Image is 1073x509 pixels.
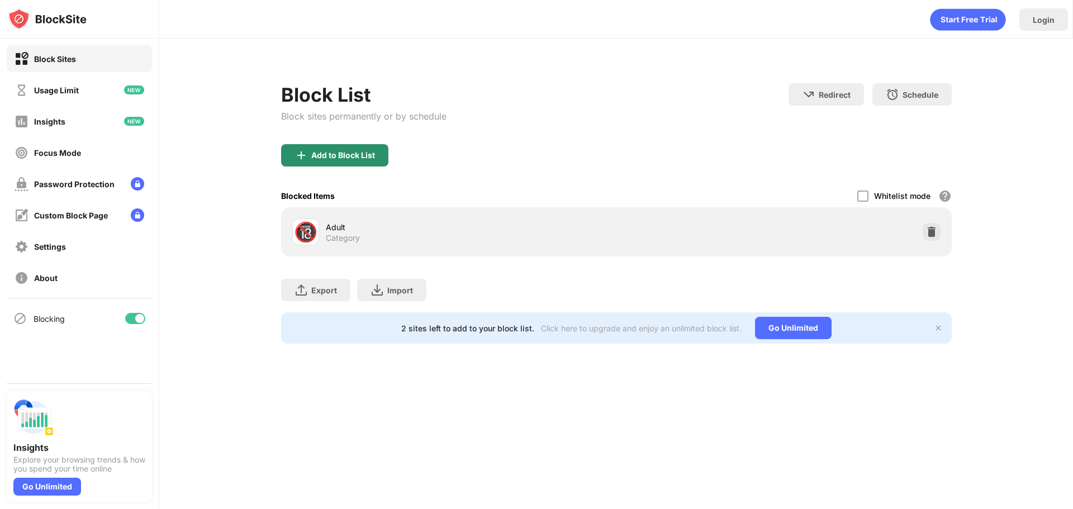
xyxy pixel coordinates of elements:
div: About [34,273,58,283]
div: 🔞 [294,221,317,244]
img: push-insights.svg [13,397,54,437]
div: Blocking [34,314,65,324]
div: Explore your browsing trends & how you spend your time online [13,455,145,473]
div: Blocked Items [281,191,335,201]
img: blocking-icon.svg [13,312,27,325]
div: Custom Block Page [34,211,108,220]
div: Redirect [819,90,851,99]
img: new-icon.svg [124,117,144,126]
div: animation [930,8,1006,31]
div: Whitelist mode [874,191,930,201]
div: Settings [34,242,66,251]
div: Block List [281,83,447,106]
img: password-protection-off.svg [15,177,29,191]
div: Password Protection [34,179,115,189]
div: Focus Mode [34,148,81,158]
div: Insights [13,442,145,453]
img: insights-off.svg [15,115,29,129]
div: Schedule [903,90,938,99]
div: Category [326,233,360,243]
img: lock-menu.svg [131,208,144,222]
div: Import [387,286,413,295]
img: focus-off.svg [15,146,29,160]
div: Add to Block List [311,151,375,160]
img: new-icon.svg [124,85,144,94]
div: Block Sites [34,54,76,64]
img: settings-off.svg [15,240,29,254]
img: about-off.svg [15,271,29,285]
div: Export [311,286,337,295]
div: Usage Limit [34,85,79,95]
div: Insights [34,117,65,126]
div: Go Unlimited [755,317,832,339]
img: customize-block-page-off.svg [15,208,29,222]
div: Block sites permanently or by schedule [281,111,447,122]
div: Click here to upgrade and enjoy an unlimited block list. [541,324,742,333]
div: 2 sites left to add to your block list. [401,324,534,333]
div: Login [1033,15,1055,25]
img: lock-menu.svg [131,177,144,191]
img: logo-blocksite.svg [8,8,87,30]
div: Adult [326,221,616,233]
div: Go Unlimited [13,478,81,496]
img: time-usage-off.svg [15,83,29,97]
img: x-button.svg [934,324,943,332]
img: block-on.svg [15,52,29,66]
